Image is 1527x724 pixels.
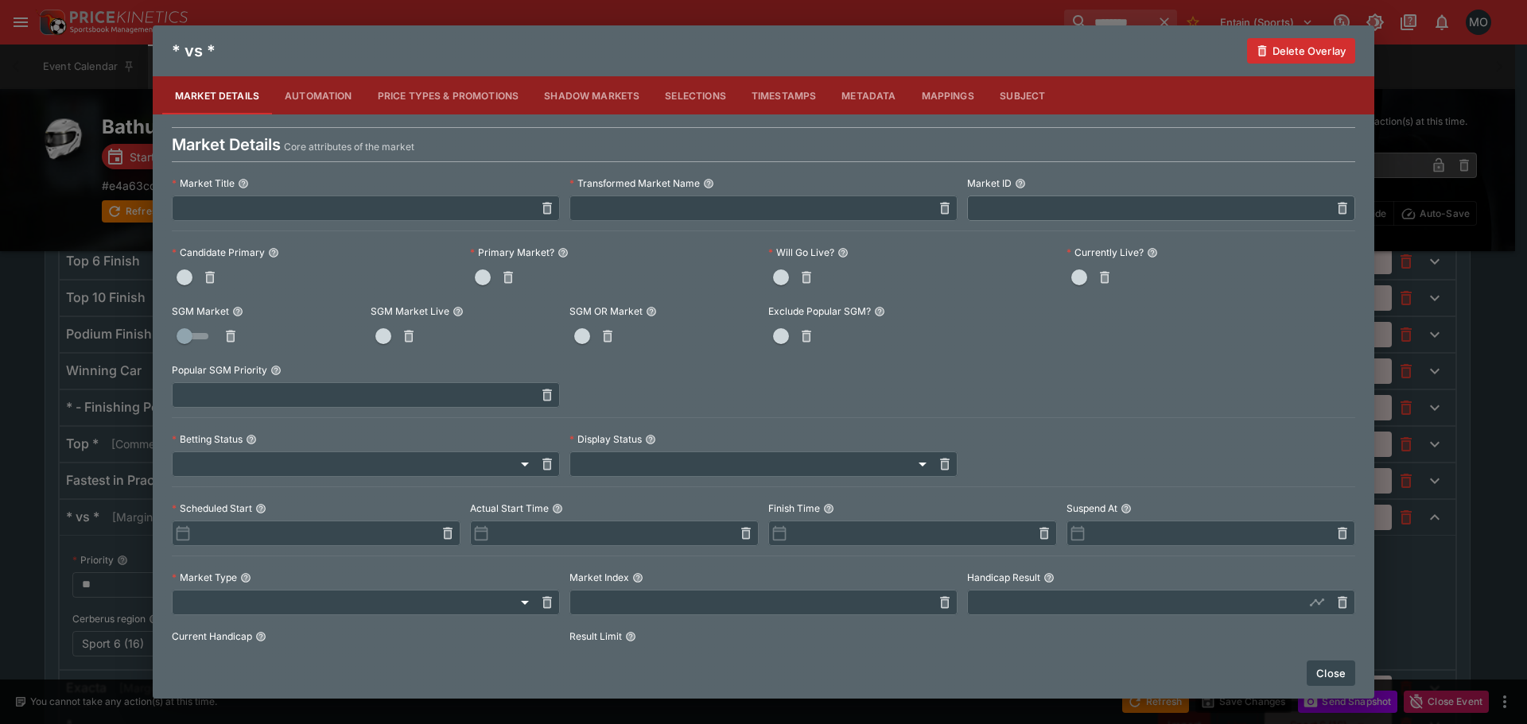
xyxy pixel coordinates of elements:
button: Shadow Markets [531,76,652,114]
p: SGM OR Market [569,304,643,318]
p: Core attributes of the market [284,139,414,155]
button: Automation [272,76,365,114]
p: Popular SGM Priority [172,363,267,377]
button: Will Go Live? [837,247,849,258]
button: Metadata [829,76,908,114]
p: Candidate Primary [172,246,265,259]
button: SGM Market Live [453,306,464,317]
button: SGM OR Market [646,306,657,317]
button: Betting Status [246,434,257,445]
button: Transformed Market Name [703,178,714,189]
button: Result Limit [625,631,636,642]
p: Exclude Popular SGM? [768,304,871,318]
button: Current Handicap [255,631,266,642]
button: Close [1307,660,1355,686]
p: Transformed Market Name [569,176,700,190]
p: Betting Status [172,432,243,446]
p: Market ID [967,176,1012,190]
p: Result Limit [569,629,622,643]
p: Handicap Result [967,571,1040,584]
button: Selections [652,76,739,114]
button: Exclude Popular SGM? [874,306,885,317]
p: Finish Time [768,501,820,515]
button: SGM Market [232,306,243,317]
p: Primary Market? [470,246,554,259]
button: Market ID [1015,178,1026,189]
p: SGM Market [172,304,229,318]
button: Subject [987,76,1059,114]
p: Market Type [172,571,237,584]
button: Price Types & Promotions [365,76,532,114]
p: Will Go Live? [768,246,834,259]
p: Display Status [569,432,642,446]
button: Candidate Primary [268,247,279,258]
button: Primary Market? [558,247,569,258]
button: Timestamps [739,76,830,114]
p: SGM Market Live [371,304,449,318]
h4: Market Details [172,134,281,155]
p: Suspend At [1067,501,1117,515]
button: Market Index [632,572,643,583]
button: Finish Time [823,503,834,514]
button: Actual Start Time [552,503,563,514]
button: Market Title [238,178,249,189]
button: Handicap Result [1043,572,1055,583]
button: Market Details [162,76,272,114]
p: Scheduled Start [172,501,252,515]
button: Display Status [645,434,656,445]
p: Currently Live? [1067,246,1144,259]
button: Suspend At [1121,503,1132,514]
p: Market Title [172,176,235,190]
button: Mappings [909,76,987,114]
button: Popular SGM Priority [270,365,282,376]
button: Delete Overlay [1247,38,1355,64]
p: Actual Start Time [470,501,549,515]
button: Market Type [240,572,251,583]
p: Market Index [569,571,629,584]
p: Current Handicap [172,629,252,643]
button: Currently Live? [1147,247,1158,258]
button: Scheduled Start [255,503,266,514]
